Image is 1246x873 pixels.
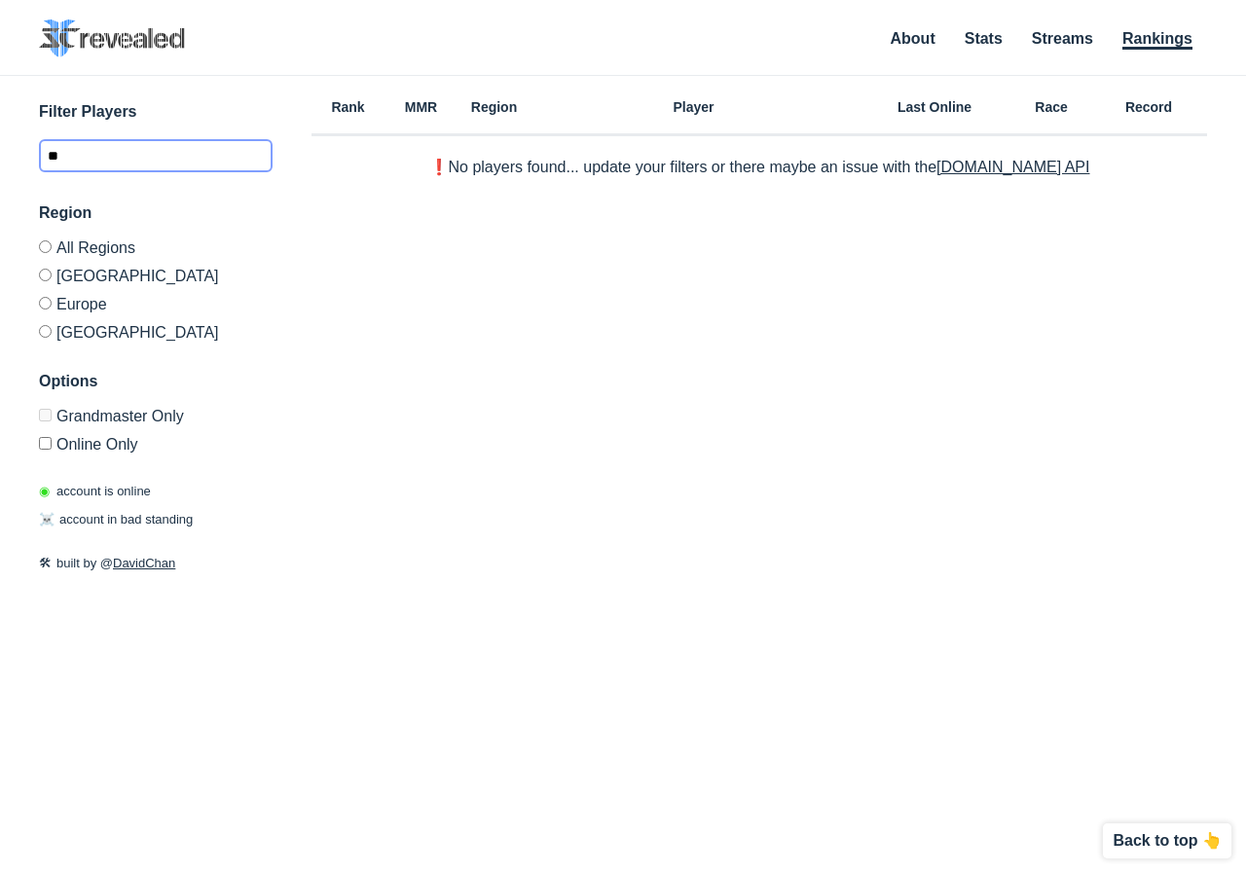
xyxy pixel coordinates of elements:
[39,510,193,529] p: account in bad standing
[1113,833,1222,849] p: Back to top 👆
[39,370,273,393] h3: Options
[39,240,273,261] label: All Regions
[39,484,50,498] span: ◉
[39,512,55,527] span: ☠️
[39,289,273,317] label: Europe
[1122,30,1192,50] a: Rankings
[1012,100,1090,114] h6: Race
[311,100,385,114] h6: Rank
[39,297,52,309] input: Europe
[39,409,273,429] label: Only Show accounts currently in Grandmaster
[385,100,458,114] h6: MMR
[39,554,273,573] p: built by @
[39,100,273,124] h3: Filter Players
[39,269,52,281] input: [GEOGRAPHIC_DATA]
[39,201,273,225] h3: Region
[965,30,1003,47] a: Stats
[857,100,1012,114] h6: Last Online
[1090,100,1207,114] h6: Record
[39,317,273,341] label: [GEOGRAPHIC_DATA]
[458,100,531,114] h6: Region
[39,429,273,453] label: Only show accounts currently laddering
[113,556,175,570] a: DavidChan
[429,160,1090,175] p: ❗️No players found... update your filters or there maybe an issue with the
[39,325,52,338] input: [GEOGRAPHIC_DATA]
[39,409,52,421] input: Grandmaster Only
[531,100,857,114] h6: Player
[39,240,52,253] input: All Regions
[39,556,52,570] span: 🛠
[936,159,1089,175] a: [DOMAIN_NAME] API
[39,482,151,501] p: account is online
[39,437,52,450] input: Online Only
[39,261,273,289] label: [GEOGRAPHIC_DATA]
[891,30,935,47] a: About
[39,19,185,57] img: SC2 Revealed
[1032,30,1093,47] a: Streams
